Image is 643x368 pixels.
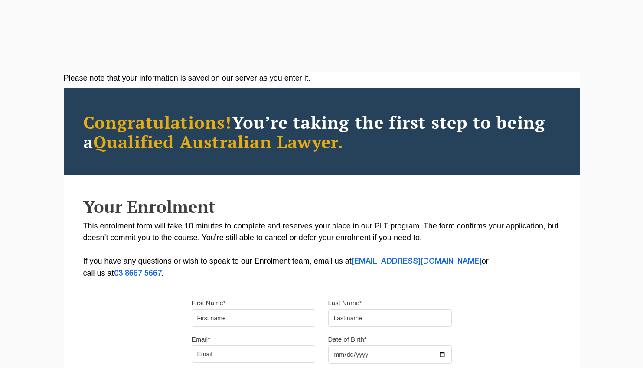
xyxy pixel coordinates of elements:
[192,345,315,363] input: Email
[328,335,367,344] label: Date of Birth*
[192,335,210,344] label: Email*
[328,299,362,307] label: Last Name*
[83,111,232,134] span: Congratulations!
[192,299,226,307] label: First Name*
[83,197,560,216] h2: Your Enrolment
[114,270,162,277] a: 03 8667 5667
[83,220,560,280] p: This enrolment form will take 10 minutes to complete and reserves your place in our PLT program. ...
[83,112,560,151] h2: You’re taking the first step to being a
[93,130,344,153] span: Qualified Australian Lawyer.
[328,309,452,327] input: Last name
[192,309,315,327] input: First name
[352,258,482,265] a: [EMAIL_ADDRESS][DOMAIN_NAME]
[64,72,580,84] div: Please note that your information is saved on our server as you enter it.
